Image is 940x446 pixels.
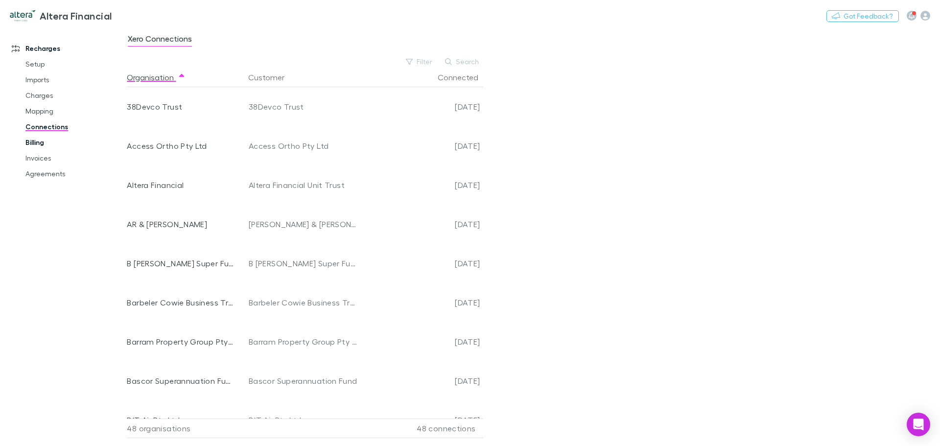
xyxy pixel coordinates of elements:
div: 38Devco Trust [127,87,235,126]
a: Charges [16,88,132,103]
div: [DATE] [362,283,480,322]
div: Access Ortho Pty Ltd [249,126,359,165]
div: 38Devco Trust [249,87,359,126]
button: Got Feedback? [826,10,899,22]
div: BJT Air Pty Ltd [127,400,235,440]
a: Agreements [16,166,132,182]
div: Altera Financial [127,165,235,205]
button: Search [440,56,485,68]
button: Organisation [127,68,186,87]
a: Imports [16,72,132,88]
div: Open Intercom Messenger [907,413,930,436]
div: B [PERSON_NAME] Super Fund [127,244,235,283]
div: [DATE] [362,87,480,126]
div: [DATE] [362,165,480,205]
div: Altera Financial Unit Trust [249,165,359,205]
a: Altera Financial [4,4,118,27]
a: Billing [16,135,132,150]
div: [DATE] [362,400,480,440]
button: Connected [438,68,490,87]
div: [DATE] [362,126,480,165]
div: Access Ortho Pty Ltd [127,126,235,165]
div: Barram Property Group Pty Ltd [249,322,359,361]
div: Barram Property Group Pty Ltd [127,322,235,361]
div: [PERSON_NAME] & [PERSON_NAME] [249,205,359,244]
div: B [PERSON_NAME] Super Fund [249,244,359,283]
div: Barbeler Cowie Business Trust [127,283,235,322]
div: [DATE] [362,244,480,283]
div: 48 connections [362,419,479,438]
div: AR & [PERSON_NAME] [127,205,235,244]
div: Bascor Superannuation Fund [249,361,359,400]
a: Setup [16,56,132,72]
div: [DATE] [362,205,480,244]
button: Filter [401,56,438,68]
button: Customer [248,68,296,87]
div: Bascor Superannuation Fund [127,361,235,400]
div: Barbeler Cowie Business Trust [249,283,359,322]
img: Altera Financial's Logo [10,10,36,22]
a: Recharges [2,41,132,56]
div: [DATE] [362,361,480,400]
a: Invoices [16,150,132,166]
a: Connections [16,119,132,135]
span: Xero Connections [128,34,192,47]
div: [DATE] [362,322,480,361]
a: Mapping [16,103,132,119]
div: BJT Air Pty Ltd [249,400,359,440]
h3: Altera Financial [40,10,112,22]
div: 48 organisations [127,419,244,438]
